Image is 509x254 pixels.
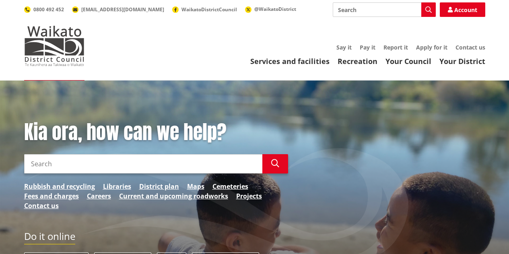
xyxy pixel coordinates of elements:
[338,56,377,66] a: Recreation
[187,182,204,191] a: Maps
[333,2,436,17] input: Search input
[336,43,352,51] a: Say it
[24,231,75,245] h2: Do it online
[385,56,431,66] a: Your Council
[254,6,296,12] span: @WaikatoDistrict
[236,191,262,201] a: Projects
[245,6,296,12] a: @WaikatoDistrict
[455,43,485,51] a: Contact us
[250,56,330,66] a: Services and facilities
[119,191,228,201] a: Current and upcoming roadworks
[212,182,248,191] a: Cemeteries
[383,43,408,51] a: Report it
[24,6,64,13] a: 0800 492 452
[24,201,59,211] a: Contact us
[24,121,288,144] h1: Kia ora, how can we help?
[81,6,164,13] span: [EMAIL_ADDRESS][DOMAIN_NAME]
[439,56,485,66] a: Your District
[72,6,164,13] a: [EMAIL_ADDRESS][DOMAIN_NAME]
[24,191,79,201] a: Fees and charges
[181,6,237,13] span: WaikatoDistrictCouncil
[24,154,262,173] input: Search input
[87,191,111,201] a: Careers
[33,6,64,13] span: 0800 492 452
[24,182,95,191] a: Rubbish and recycling
[416,43,447,51] a: Apply for it
[360,43,375,51] a: Pay it
[172,6,237,13] a: WaikatoDistrictCouncil
[24,26,84,66] img: Waikato District Council - Te Kaunihera aa Takiwaa o Waikato
[139,182,179,191] a: District plan
[440,2,485,17] a: Account
[103,182,131,191] a: Libraries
